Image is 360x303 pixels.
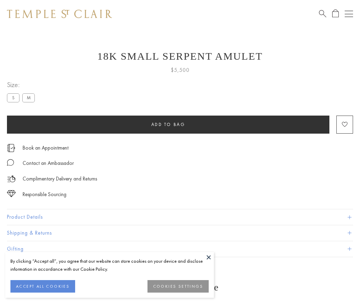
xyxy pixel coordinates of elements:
[147,280,209,293] button: COOKIES SETTINGS
[23,190,66,199] div: Responsible Sourcing
[319,9,326,18] a: Search
[7,209,353,225] button: Product Details
[10,257,209,273] div: By clicking “Accept all”, you agree that our website can store cookies on your device and disclos...
[10,280,75,293] button: ACCEPT ALL COOKIES
[151,121,185,127] span: Add to bag
[345,10,353,18] button: Open navigation
[171,66,190,75] span: $5,500
[7,159,14,166] img: MessageIcon-01_2.svg
[7,10,112,18] img: Temple St. Clair
[23,144,69,152] a: Book an Appointment
[7,144,15,152] img: icon_appointment.svg
[23,159,74,168] div: Contact an Ambassador
[7,225,353,241] button: Shipping & Returns
[7,79,38,91] span: Size:
[7,50,353,62] h1: 18K Small Serpent Amulet
[7,93,19,102] label: S
[7,241,353,257] button: Gifting
[7,175,16,183] img: icon_delivery.svg
[332,9,339,18] a: Open Shopping Bag
[22,93,35,102] label: M
[7,116,329,134] button: Add to bag
[7,190,16,197] img: icon_sourcing.svg
[23,175,97,183] p: Complimentary Delivery and Returns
